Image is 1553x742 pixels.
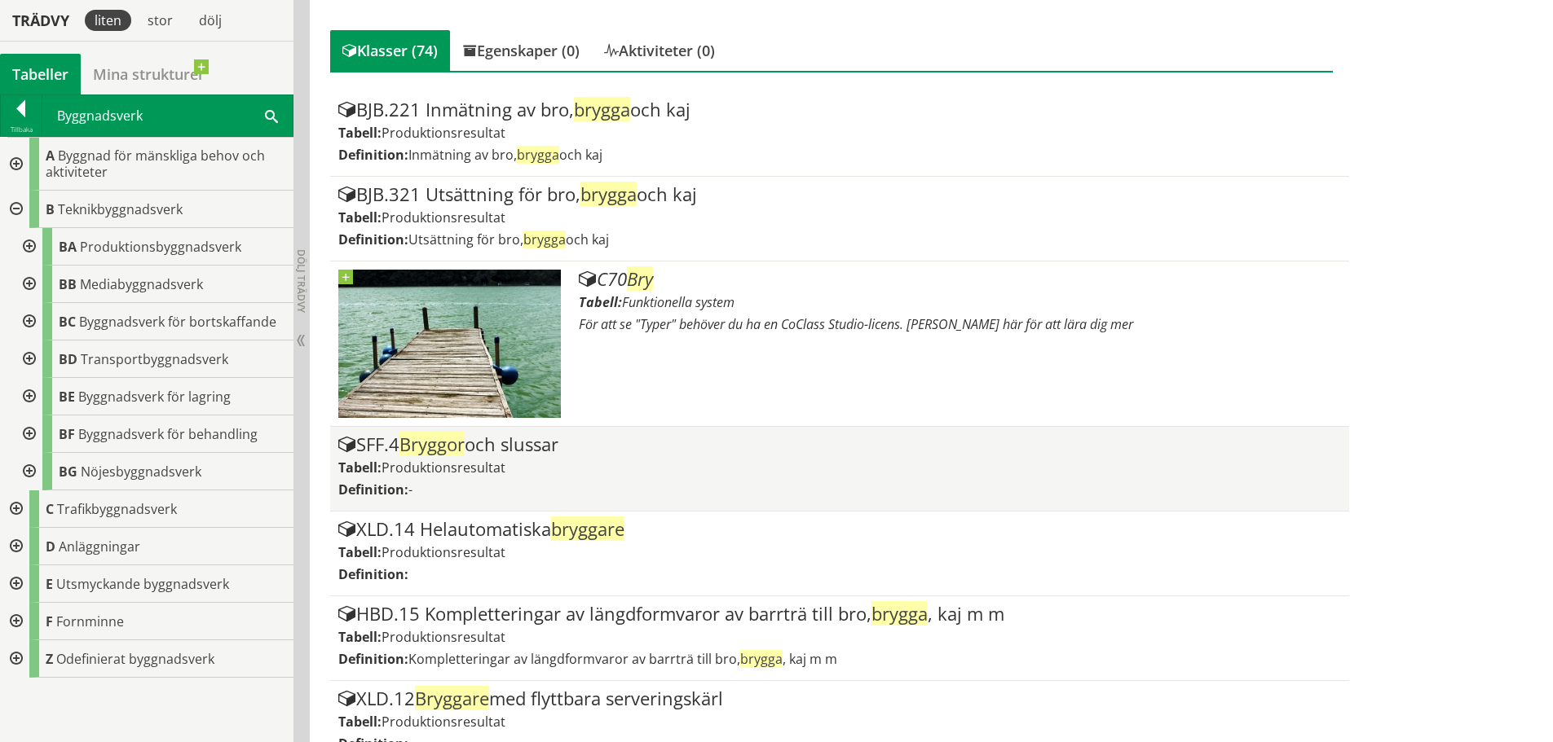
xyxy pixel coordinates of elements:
span: C [46,500,54,518]
span: Bryggare [415,686,489,710]
span: Produktionsbyggnadsverk [80,238,241,256]
span: För att se "Typer" behöver du ha en CoClass Studio-licens. [PERSON_NAME] här för att lära dig mer [579,315,1133,333]
div: SFF.4 och slussar [338,435,1340,454]
span: E [46,575,53,593]
span: BC [59,313,76,331]
span: Bryggor [399,432,465,456]
span: BG [59,463,77,481]
span: Mediabyggnadsverk [80,275,203,293]
label: Tabell: [338,459,382,476]
span: F [46,612,53,630]
div: XLD.12 med flyttbara serveringskärl [338,689,1340,709]
label: Definition: [338,481,408,498]
label: Tabell: [338,628,382,646]
label: Definition: [338,146,408,164]
div: dölj [189,10,232,31]
span: BE [59,388,75,406]
div: Gå till informationssidan för CoClass Studio [13,340,293,378]
span: brygga [517,146,559,164]
span: - [408,481,413,498]
div: BJB.221 Inmätning av bro, och kaj [338,100,1340,120]
div: Trädvy [3,11,78,29]
span: Anläggningar [59,538,140,555]
span: Byggnadsverk för bortskaffande [79,313,276,331]
span: BF [59,425,75,443]
span: brygga [574,97,630,121]
span: Fornminne [56,612,124,630]
div: HBD.15 Kompletteringar av längdformvaror av barrträ till bro, , kaj m m [338,604,1340,624]
span: Funktionella system [622,293,735,311]
label: Tabell: [579,293,622,311]
a: Mina strukturer [81,54,217,94]
span: Teknikbyggnadsverk [58,200,183,218]
span: brygga [740,650,783,668]
div: Aktiviteter (0) [592,30,727,71]
div: Gå till informationssidan för CoClass Studio [13,415,293,453]
span: Produktionsresultat [382,459,505,476]
span: Trafikbyggnadsverk [57,500,177,518]
span: Byggnadsverk för lagring [78,388,231,406]
span: BA [59,238,77,256]
span: Z [46,650,53,668]
span: BD [59,350,77,368]
span: Produktionsresultat [382,543,505,561]
div: Tillbaka [1,123,42,136]
label: Tabell: [338,209,382,226]
div: Egenskaper (0) [450,30,592,71]
span: bryggare [551,516,624,541]
label: Tabell: [338,543,382,561]
span: Sök i tabellen [265,107,278,124]
div: Gå till informationssidan för CoClass Studio [13,266,293,303]
label: Definition: [338,231,408,248]
div: Gå till informationssidan för CoClass Studio [13,453,293,490]
span: Inmätning av bro, och kaj [408,146,602,164]
img: Tabell [338,270,561,418]
div: liten [85,10,131,31]
span: Byggnad för mänskliga behov och aktiviteter [46,147,265,181]
div: Gå till informationssidan för CoClass Studio [13,303,293,340]
span: brygga [871,601,928,626]
span: Byggnadsverk för behandling [78,425,258,443]
label: Tabell: [338,124,382,142]
div: BJB.321 Utsättning för bro, och kaj [338,185,1340,204]
label: Definition: [338,650,408,668]
span: Produktionsresultat [382,124,505,142]
span: Utsmyckande byggnadsverk [56,575,229,593]
span: Bry [627,266,653,291]
span: brygga [523,231,566,248]
div: XLD.14 Helautomatiska [338,520,1340,539]
span: Nöjesbyggnadsverk [81,463,201,481]
div: C70 [579,270,1340,289]
span: Utsättning för bro, och kaj [408,231,609,248]
div: Byggnadsverk [42,95,293,136]
span: B [46,200,55,218]
div: Gå till informationssidan för CoClass Studio [13,228,293,266]
span: brygga [580,182,637,206]
div: Klasser (74) [330,30,450,71]
span: BB [59,275,77,293]
span: Dölj trädvy [294,249,308,313]
label: Definition: [338,565,408,583]
div: stor [138,10,183,31]
label: Tabell: [338,713,382,731]
span: D [46,538,55,555]
span: Produktionsresultat [382,209,505,226]
span: A [46,147,55,165]
span: Odefinierat byggnadsverk [56,650,214,668]
span: Transportbyggnadsverk [81,350,228,368]
div: Gå till informationssidan för CoClass Studio [13,378,293,415]
span: Kompletteringar av längdformvaror av barrträ till bro, , kaj m m [408,650,837,668]
span: Produktionsresultat [382,628,505,646]
span: Produktionsresultat [382,713,505,731]
article: Gå till informationssidan för CoClass Studio [330,261,1348,427]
